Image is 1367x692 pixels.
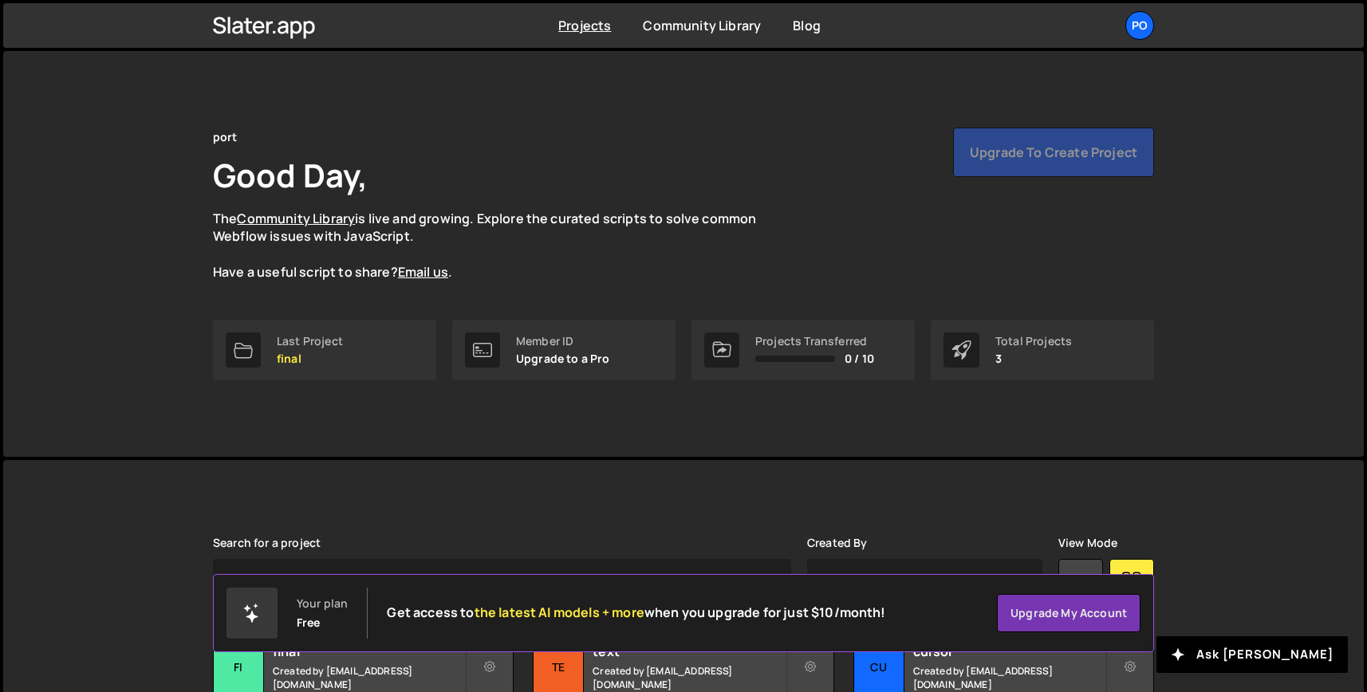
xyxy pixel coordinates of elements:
label: View Mode [1058,537,1117,549]
a: Upgrade my account [997,594,1140,632]
div: Last Project [277,335,343,348]
label: Search for a project [213,537,321,549]
p: 3 [995,352,1072,365]
label: Created By [807,537,868,549]
a: Projects [558,17,611,34]
p: Upgrade to a Pro [516,352,610,365]
a: Community Library [237,210,355,227]
h1: Good Day, [213,153,368,197]
div: port [213,128,238,147]
p: final [277,352,343,365]
div: Total Projects [995,335,1072,348]
a: Email us [398,263,448,281]
span: 0 / 10 [845,352,874,365]
a: po [1125,11,1154,40]
h2: Get access to when you upgrade for just $10/month! [387,605,885,620]
div: Free [297,616,321,629]
a: Blog [793,17,821,34]
a: Last Project final [213,320,436,380]
div: Your plan [297,597,348,610]
button: Ask [PERSON_NAME] [1156,636,1348,673]
div: Projects Transferred [755,335,874,348]
small: Created by [EMAIL_ADDRESS][DOMAIN_NAME] [593,664,785,691]
input: Type your project... [213,559,791,604]
span: the latest AI models + more [475,604,644,621]
a: Community Library [643,17,761,34]
div: Member ID [516,335,610,348]
small: Created by [EMAIL_ADDRESS][DOMAIN_NAME] [273,664,465,691]
small: Created by [EMAIL_ADDRESS][DOMAIN_NAME] [913,664,1105,691]
p: The is live and growing. Explore the curated scripts to solve common Webflow issues with JavaScri... [213,210,787,281]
